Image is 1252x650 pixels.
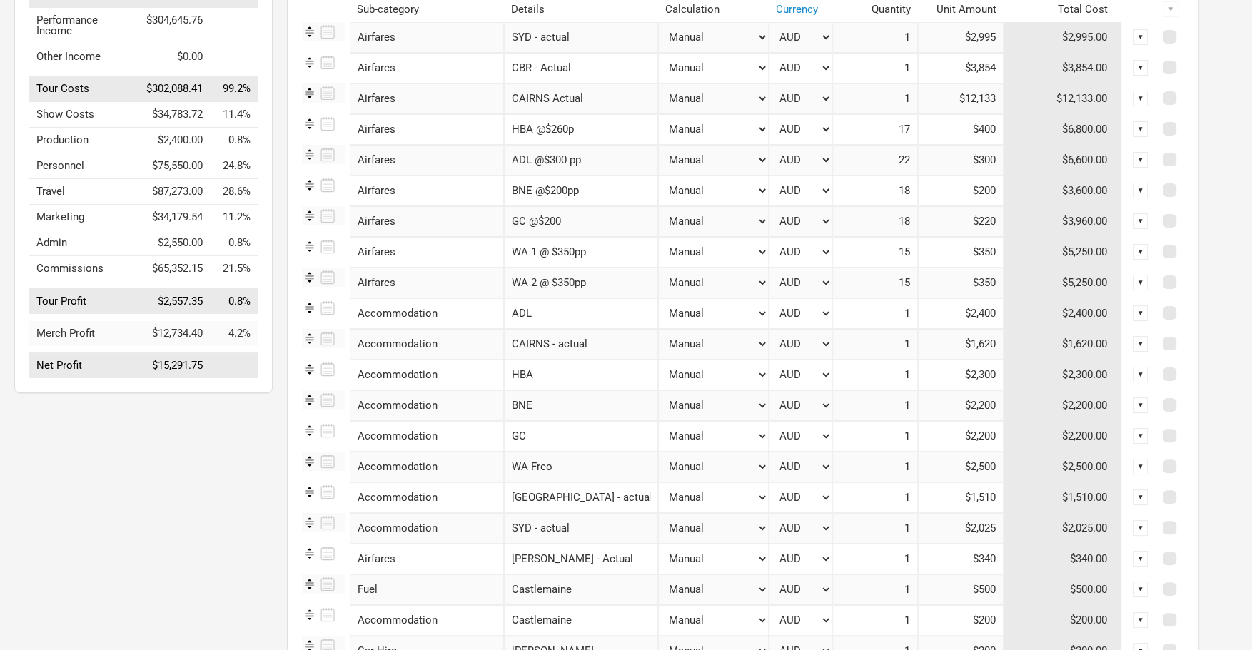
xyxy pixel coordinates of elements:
[1004,482,1122,513] td: $1,510.00
[1133,397,1148,413] div: ▼
[302,300,317,315] img: Re-order
[1133,336,1148,352] div: ▼
[210,76,258,102] td: Tour Costs as % of Tour Income
[504,298,658,329] input: ADL
[302,178,317,193] img: Re-order
[1133,121,1148,137] div: ▼
[139,288,210,314] td: $2,557.35
[1133,60,1148,76] div: ▼
[350,360,504,390] div: Accommodation
[210,102,258,128] td: Show Costs as % of Tour Income
[1133,367,1148,382] div: ▼
[302,577,317,591] img: Re-order
[350,83,504,114] div: Airfares
[210,205,258,230] td: Marketing as % of Tour Income
[302,362,317,377] img: Re-order
[1004,22,1122,53] td: $2,995.00
[139,179,210,205] td: $87,273.00
[302,208,317,223] img: Re-order
[29,353,139,379] td: Net Profit
[139,128,210,153] td: $2,400.00
[504,574,658,605] input: Castlemaine
[1133,29,1148,45] div: ▼
[139,102,210,128] td: $34,783.72
[29,44,139,69] td: Other Income
[350,298,504,329] div: Accommodation
[1004,605,1122,636] td: $200.00
[210,7,258,44] td: Performance Income as % of Tour Income
[504,360,658,390] input: HBA
[504,329,658,360] input: CAIRNS - actual
[139,7,210,44] td: $304,645.76
[504,605,658,636] input: Castlemaine
[139,321,210,346] td: $12,734.40
[1163,1,1178,17] div: ▼
[1133,183,1148,198] div: ▼
[139,205,210,230] td: $34,179.54
[350,452,504,482] div: Accommodation
[1133,489,1148,505] div: ▼
[504,176,658,206] input: BNE @$200pp
[350,237,504,268] div: Airfares
[504,22,658,53] input: SYD - actual
[1133,551,1148,567] div: ▼
[504,390,658,421] input: BNE
[776,3,818,16] a: Currency
[1133,244,1148,260] div: ▼
[302,484,317,499] img: Re-order
[139,153,210,179] td: $75,550.00
[504,268,658,298] input: WA 2 @ $350pp
[350,574,504,605] div: Fuel
[1133,459,1148,474] div: ▼
[29,321,139,346] td: Merch Profit
[210,230,258,256] td: Admin as % of Tour Income
[1133,428,1148,444] div: ▼
[29,153,139,179] td: Personnel
[1004,360,1122,390] td: $2,300.00
[139,256,210,282] td: $65,352.15
[1004,53,1122,83] td: $3,854.00
[504,452,658,482] input: WA Freo
[1004,114,1122,145] td: $6,800.00
[29,288,139,314] td: Tour Profit
[210,321,258,346] td: Merch Profit as % of Tour Income
[1133,612,1148,628] div: ▼
[1133,152,1148,168] div: ▼
[1004,176,1122,206] td: $3,600.00
[1004,329,1122,360] td: $1,620.00
[210,153,258,179] td: Personnel as % of Tour Income
[504,421,658,452] input: GC
[1004,268,1122,298] td: $5,250.00
[1004,298,1122,329] td: $2,400.00
[29,256,139,282] td: Commissions
[210,128,258,153] td: Production as % of Tour Income
[302,607,317,622] img: Re-order
[29,7,139,44] td: Performance Income
[350,513,504,544] div: Accommodation
[504,237,658,268] input: WA 1 @ $350pp
[350,329,504,360] div: Accommodation
[504,206,658,237] input: GC @$200
[1133,520,1148,536] div: ▼
[302,55,317,70] img: Re-order
[29,76,139,102] td: Tour Costs
[302,147,317,162] img: Re-order
[1133,582,1148,597] div: ▼
[1004,83,1122,114] td: $12,133.00
[350,176,504,206] div: Airfares
[1004,574,1122,605] td: $500.00
[1004,237,1122,268] td: $5,250.00
[302,515,317,530] img: Re-order
[350,544,504,574] div: Airfares
[302,116,317,131] img: Re-order
[302,270,317,285] img: Re-order
[1004,145,1122,176] td: $6,600.00
[302,454,317,469] img: Re-order
[29,128,139,153] td: Production
[350,114,504,145] div: Airfares
[139,353,210,379] td: $15,291.75
[302,392,317,407] img: Re-order
[1004,513,1122,544] td: $2,025.00
[350,268,504,298] div: Airfares
[1133,275,1148,290] div: ▼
